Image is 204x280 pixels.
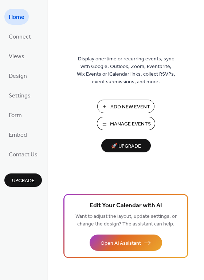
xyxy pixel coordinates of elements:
span: Open AI Assistant [101,240,141,247]
span: Display one-time or recurring events, sync with Google, Outlook, Zoom, Eventbrite, Wix Events or ... [77,55,175,86]
span: Contact Us [9,149,38,161]
span: Embed [9,129,27,141]
a: Connect [4,28,35,44]
span: Form [9,110,22,121]
button: 🚀 Upgrade [101,139,151,152]
button: Open AI Assistant [90,235,162,251]
span: Connect [9,31,31,43]
a: Embed [4,127,31,143]
span: Want to adjust the layout, update settings, or change the design? The assistant can help. [75,212,177,229]
a: Form [4,107,26,123]
span: Manage Events [110,120,151,128]
button: Upgrade [4,173,42,187]
a: Contact Us [4,146,42,162]
span: 🚀 Upgrade [106,141,146,151]
a: Design [4,68,31,84]
a: Home [4,9,29,25]
button: Add New Event [97,100,154,113]
span: Home [9,12,24,23]
a: Settings [4,87,35,103]
span: Upgrade [12,177,35,185]
span: Settings [9,90,31,102]
span: Edit Your Calendar with AI [90,201,162,211]
a: Views [4,48,29,64]
span: Design [9,71,27,82]
span: Add New Event [110,103,150,111]
button: Manage Events [97,117,155,130]
span: Views [9,51,24,63]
